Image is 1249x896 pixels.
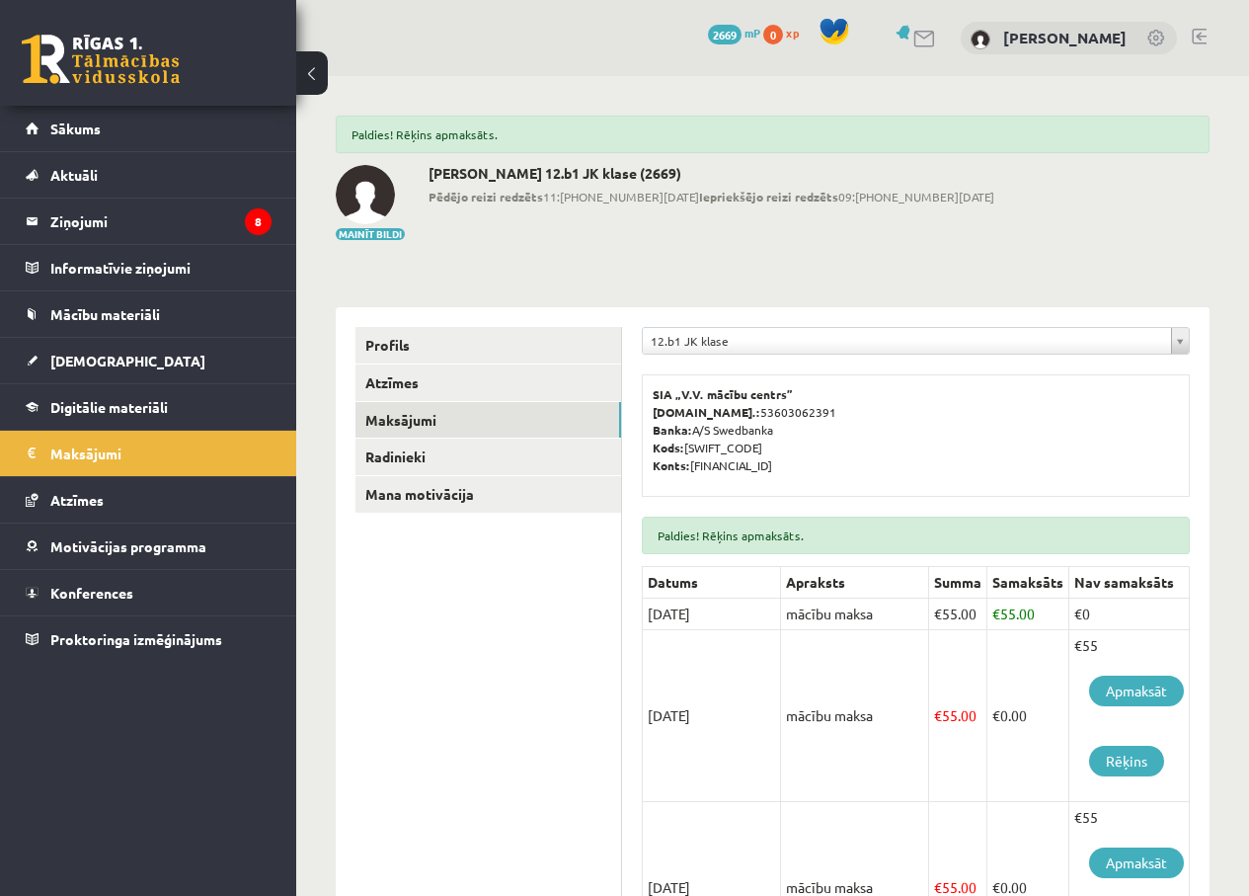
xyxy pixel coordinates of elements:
[355,476,621,513] a: Mana motivācija
[26,291,272,337] a: Mācību materiāli
[355,402,621,439] a: Maksājumi
[26,431,272,476] a: Maksājumi
[642,517,1190,554] div: Paldies! Rēķins apmaksāts.
[50,584,133,602] span: Konferences
[699,189,838,204] b: Iepriekšējo reizi redzēts
[1089,676,1184,706] a: Apmaksāt
[26,106,272,151] a: Sākums
[992,605,1000,622] span: €
[50,120,101,137] span: Sākums
[929,599,987,630] td: 55.00
[744,25,760,41] span: mP
[987,599,1069,630] td: 55.00
[987,567,1069,599] th: Samaksāts
[336,165,395,224] img: Alise Bandeniece
[992,706,1000,724] span: €
[50,352,205,369] span: [DEMOGRAPHIC_DATA]
[50,166,98,184] span: Aktuāli
[26,245,272,290] a: Informatīvie ziņojumi
[26,616,272,662] a: Proktoringa izmēģinājums
[763,25,783,44] span: 0
[50,431,272,476] legend: Maksājumi
[781,599,929,630] td: mācību maksa
[653,422,692,438] b: Banka:
[934,878,942,896] span: €
[1003,28,1127,47] a: [PERSON_NAME]
[653,440,684,455] b: Kods:
[934,706,942,724] span: €
[653,386,794,402] b: SIA „V.V. mācību centrs”
[429,189,543,204] b: Pēdējo reizi redzēts
[651,328,1163,354] span: 12.b1 JK klase
[653,385,1179,474] p: 53603062391 A/S Swedbanka [SWIFT_CODE] [FINANCIAL_ID]
[26,199,272,244] a: Ziņojumi8
[22,35,180,84] a: Rīgas 1. Tālmācības vidusskola
[708,25,742,44] span: 2669
[781,630,929,802] td: mācību maksa
[50,398,168,416] span: Digitālie materiāli
[643,328,1189,354] a: 12.b1 JK klase
[1089,848,1184,878] a: Apmaksāt
[336,116,1210,153] div: Paldies! Rēķins apmaksāts.
[653,457,690,473] b: Konts:
[26,570,272,615] a: Konferences
[26,338,272,383] a: [DEMOGRAPHIC_DATA]
[50,245,272,290] legend: Informatīvie ziņojumi
[781,567,929,599] th: Apraksts
[1069,630,1190,802] td: €55
[26,477,272,523] a: Atzīmes
[26,524,272,569] a: Motivācijas programma
[653,404,760,420] b: [DOMAIN_NAME].:
[708,25,760,41] a: 2669 mP
[26,152,272,198] a: Aktuāli
[786,25,799,41] span: xp
[355,365,621,401] a: Atzīmes
[50,537,206,555] span: Motivācijas programma
[987,630,1069,802] td: 0.00
[245,208,272,235] i: 8
[50,491,104,509] span: Atzīmes
[763,25,809,41] a: 0 xp
[643,567,781,599] th: Datums
[1089,746,1164,776] a: Rēķins
[643,630,781,802] td: [DATE]
[50,199,272,244] legend: Ziņojumi
[971,30,990,49] img: Alise Bandeniece
[355,439,621,475] a: Radinieki
[50,305,160,323] span: Mācību materiāli
[429,165,994,182] h2: [PERSON_NAME] 12.b1 JK klase (2669)
[336,228,405,240] button: Mainīt bildi
[929,630,987,802] td: 55.00
[1069,599,1190,630] td: €0
[355,327,621,364] a: Profils
[643,599,781,630] td: [DATE]
[26,384,272,430] a: Digitālie materiāli
[1069,567,1190,599] th: Nav samaksāts
[429,188,994,205] span: 11:[PHONE_NUMBER][DATE] 09:[PHONE_NUMBER][DATE]
[929,567,987,599] th: Summa
[992,878,1000,896] span: €
[50,630,222,648] span: Proktoringa izmēģinājums
[934,605,942,622] span: €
